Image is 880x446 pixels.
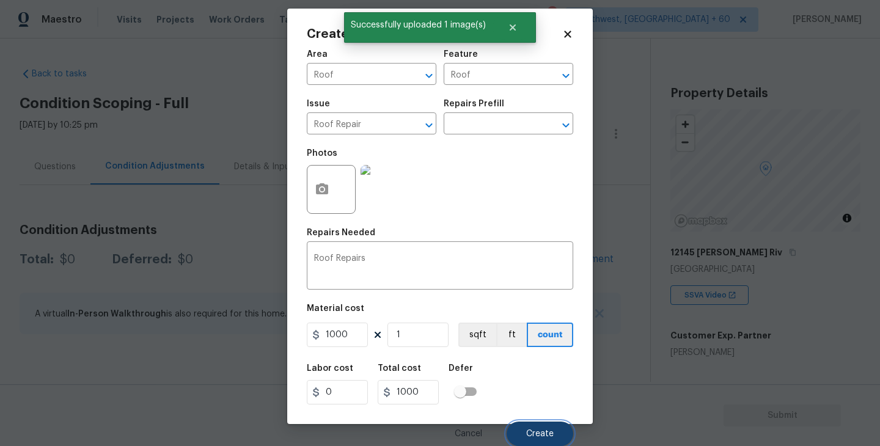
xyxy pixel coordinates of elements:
h5: Total cost [378,364,421,373]
h5: Material cost [307,304,364,313]
h5: Repairs Needed [307,228,375,237]
span: Successfully uploaded 1 image(s) [344,12,493,38]
textarea: Roof Repairs [314,254,566,280]
h2: Create Condition Adjustment [307,28,562,40]
button: Close [493,15,533,40]
h5: Issue [307,100,330,108]
span: Cancel [455,430,482,439]
button: Create [507,422,573,446]
button: Open [557,117,574,134]
h5: Defer [449,364,473,373]
span: Create [526,430,554,439]
button: Open [557,67,574,84]
button: sqft [458,323,496,347]
button: ft [496,323,527,347]
button: Cancel [435,422,502,446]
h5: Area [307,50,328,59]
button: Open [420,117,438,134]
button: count [527,323,573,347]
h5: Labor cost [307,364,353,373]
h5: Feature [444,50,478,59]
button: Open [420,67,438,84]
h5: Repairs Prefill [444,100,504,108]
h5: Photos [307,149,337,158]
